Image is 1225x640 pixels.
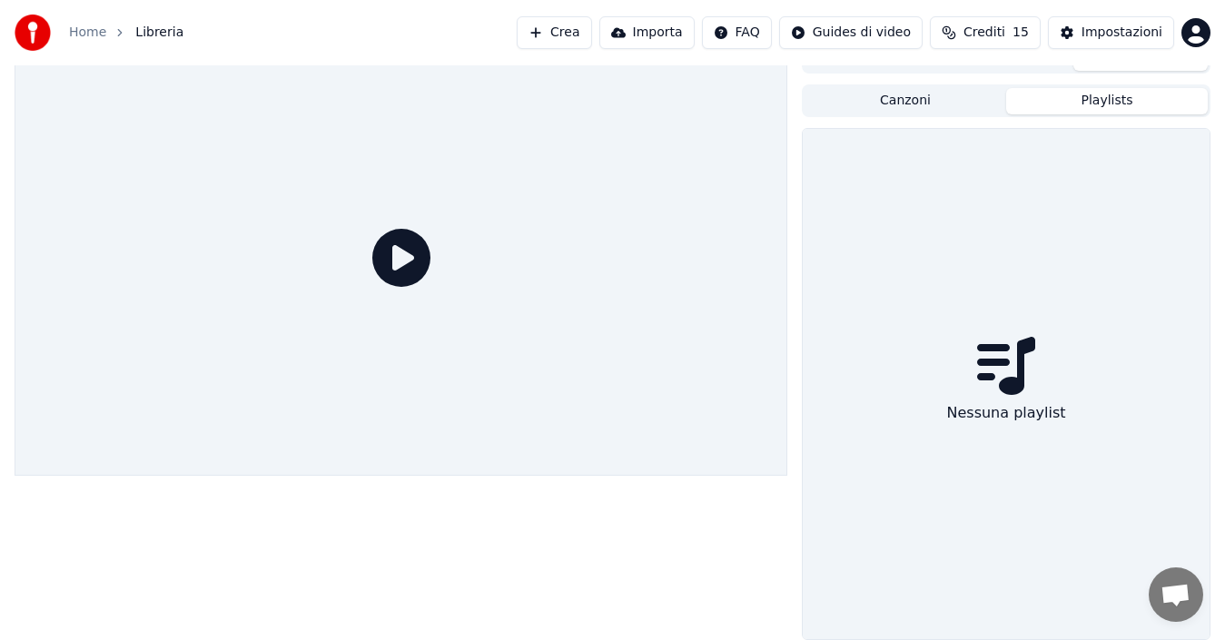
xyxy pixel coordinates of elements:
[1082,24,1162,42] div: Impostazioni
[1013,24,1029,42] span: 15
[69,24,183,42] nav: breadcrumb
[599,16,695,49] button: Importa
[702,16,772,49] button: FAQ
[930,16,1041,49] button: Crediti15
[1006,88,1208,114] button: Playlists
[15,15,51,51] img: youka
[805,88,1006,114] button: Canzoni
[779,16,923,49] button: Guides di video
[939,395,1072,431] div: Nessuna playlist
[135,24,183,42] span: Libreria
[1149,567,1203,622] div: Aprire la chat
[1048,16,1174,49] button: Impostazioni
[69,24,106,42] a: Home
[963,24,1005,42] span: Crediti
[517,16,591,49] button: Crea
